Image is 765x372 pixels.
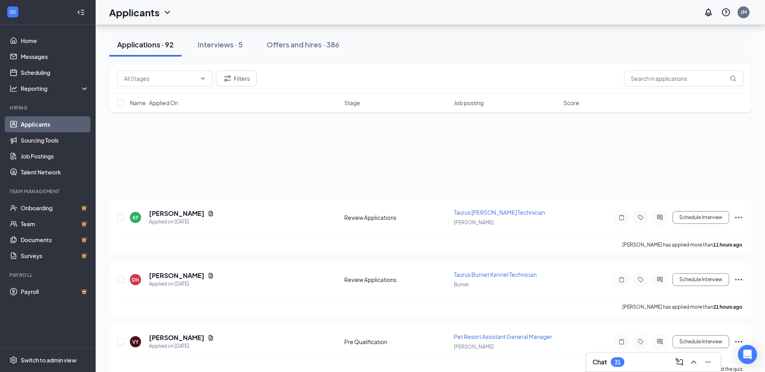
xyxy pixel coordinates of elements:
div: Interviews · 5 [198,39,243,49]
svg: MagnifyingGlass [730,75,736,82]
span: Name · Applied On [130,99,178,107]
div: JM [741,9,747,16]
h5: [PERSON_NAME] [149,209,204,218]
svg: Tag [636,214,645,221]
button: Minimize [702,356,714,368]
span: Job posting [454,99,484,107]
div: DH [132,276,139,283]
svg: Note [617,214,626,221]
span: Taurus Burnet Kennel Technician [454,271,537,278]
div: 31 [614,359,621,366]
svg: Document [208,335,214,341]
svg: WorkstreamLogo [9,8,17,16]
a: OnboardingCrown [21,200,89,216]
svg: Note [617,276,626,283]
a: Job Postings [21,148,89,164]
div: Pre Qualification [344,338,449,346]
svg: Tag [636,276,645,283]
svg: Analysis [10,84,18,92]
div: Review Applications [344,213,449,221]
svg: Ellipses [734,337,743,347]
span: Score [563,99,579,107]
svg: Settings [10,356,18,364]
b: 11 hours ago [713,242,742,248]
span: Burnet [454,282,469,288]
h3: Chat [592,358,607,366]
span: Stage [344,99,360,107]
h5: [PERSON_NAME] [149,271,204,280]
div: Payroll [10,272,87,278]
div: KF [133,214,139,221]
span: Pet Resort Assistant General Manager [454,333,552,340]
svg: Note [617,339,626,345]
svg: ChevronDown [163,8,172,17]
a: PayrollCrown [21,284,89,300]
input: All Stages [124,74,196,83]
svg: Tag [636,339,645,345]
svg: QuestionInfo [721,8,731,17]
input: Search in applications [624,70,743,86]
svg: Minimize [703,357,713,367]
svg: ChevronDown [200,75,206,82]
a: SurveysCrown [21,248,89,264]
div: VY [132,339,139,345]
button: ComposeMessage [673,356,686,368]
svg: Ellipses [734,275,743,284]
b: 21 hours ago [713,304,742,310]
div: Offers and hires · 386 [267,39,339,49]
svg: ActiveChat [655,339,665,345]
svg: ActiveChat [655,214,665,221]
div: Review Applications [344,276,449,284]
div: Applications · 92 [117,39,174,49]
div: Applied on [DATE] [149,280,214,288]
div: Reporting [21,84,89,92]
svg: Collapse [77,8,85,16]
span: [PERSON_NAME] [454,219,494,225]
svg: Ellipses [734,213,743,222]
svg: Filter [223,74,232,83]
p: [PERSON_NAME] has applied more than . [622,303,743,310]
svg: Notifications [704,8,713,17]
h5: [PERSON_NAME] [149,333,204,342]
a: Talent Network [21,164,89,180]
svg: ChevronUp [689,357,698,367]
a: Home [21,33,89,49]
h1: Applicants [109,6,159,19]
a: Sourcing Tools [21,132,89,148]
svg: Document [208,272,214,279]
a: Applicants [21,116,89,132]
svg: ActiveChat [655,276,665,283]
button: Schedule Interview [673,273,729,286]
div: Applied on [DATE] [149,342,214,350]
svg: ComposeMessage [675,357,684,367]
button: Schedule Interview [673,211,729,224]
button: Filter Filters [216,70,257,86]
div: Open Intercom Messenger [738,345,757,364]
span: [PERSON_NAME] [454,344,494,350]
div: Switch to admin view [21,356,76,364]
span: Taurus [PERSON_NAME] Technician [454,209,545,216]
a: DocumentsCrown [21,232,89,248]
div: Team Management [10,188,87,195]
a: Scheduling [21,65,89,80]
p: [PERSON_NAME] has applied more than . [622,241,743,248]
button: Schedule Interview [673,335,729,348]
button: ChevronUp [687,356,700,368]
a: Messages [21,49,89,65]
div: Hiring [10,104,87,111]
div: Applied on [DATE] [149,218,214,226]
svg: Document [208,210,214,217]
a: TeamCrown [21,216,89,232]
